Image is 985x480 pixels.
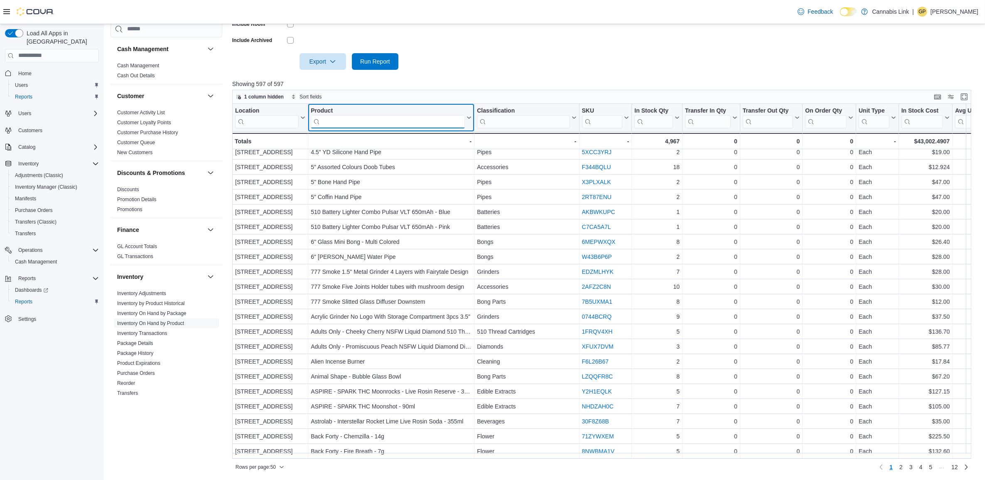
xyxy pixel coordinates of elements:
span: Feedback [808,7,833,16]
span: Sort fields [300,94,322,100]
div: 6" Glass Mini Bong - Multi Colored [311,237,472,247]
div: [STREET_ADDRESS] [235,252,305,262]
span: Reports [15,273,99,283]
span: Run Report [360,57,390,66]
a: Page 12 of 12 [948,460,961,474]
button: Sort fields [288,92,325,102]
div: - [477,136,576,146]
div: 4.5" YD Silicone Hand Pipe [311,147,472,157]
button: Reports [15,273,39,283]
a: Cash Out Details [117,73,155,79]
span: 4 [919,463,923,471]
div: 510 Battery Lighter Combo Pulsar VLT 650mAh - Blue [311,207,472,217]
div: Gabriel Patino [917,7,927,17]
button: In Stock Qty [634,107,680,128]
a: Promotions [117,207,142,212]
a: Inventory Adjustments [117,290,166,296]
a: F6L26B67 [582,358,609,365]
button: Location [235,107,305,128]
div: 0 [743,136,800,146]
div: Accessories [477,162,576,172]
span: Adjustments (Classic) [12,170,99,180]
button: 1 column hidden [233,92,287,102]
a: Feedback [794,3,836,20]
div: Location [235,107,299,115]
div: 0 [743,207,800,217]
a: 6MEPWXQX [582,239,615,245]
button: Cash Management [206,44,216,54]
div: 0 [805,177,853,187]
div: Product [311,107,465,115]
span: Reports [12,297,99,307]
a: Reports [12,297,36,307]
span: GL Account Totals [117,243,157,250]
div: $19.00 [901,147,950,157]
div: 510 Battery Lighter Combo Pulsar VLT 650mAh - Pink [311,222,472,232]
div: 0 [685,222,737,232]
div: [STREET_ADDRESS] [235,162,305,172]
div: 1 [634,222,680,232]
div: 0 [805,192,853,202]
button: Customer [206,91,216,101]
div: $47.00 [901,192,950,202]
div: 0 [805,237,853,247]
a: 5XCC3YRJ [582,149,612,155]
button: Finance [206,225,216,235]
span: 3 [909,463,913,471]
a: Page 3 of 12 [906,460,916,474]
a: Users [12,80,31,90]
span: 1 [889,463,893,471]
button: Cash Management [117,45,204,53]
button: Rows per page:50 [232,462,287,472]
div: In Stock Cost [901,107,943,115]
div: In Stock Qty [634,107,673,115]
div: On Order Qty [805,107,847,128]
a: GL Account Totals [117,244,157,249]
div: Finance [111,241,222,265]
span: Purchase Orders [15,207,53,214]
span: Rows per page : 50 [236,464,276,470]
button: Customers [2,124,102,136]
div: 0 [743,222,800,232]
div: - [859,136,896,146]
div: Discounts & Promotions [111,185,222,218]
div: Batteries [477,207,576,217]
div: Batteries [477,222,576,232]
span: Reports [15,94,32,100]
button: Reports [8,91,102,103]
a: EDZMLHYK [582,268,613,275]
button: Inventory [206,272,216,282]
span: Reports [18,275,36,282]
button: Inventory [2,158,102,170]
button: Keyboard shortcuts [933,92,943,102]
span: Reports [12,92,99,102]
a: W43B6P6P [582,254,612,260]
span: Transfers [15,230,36,237]
button: Catalog [2,141,102,153]
div: Pipes [477,147,576,157]
button: Cash Management [8,256,102,268]
a: Dashboards [8,284,102,296]
div: 6" [PERSON_NAME] Water Pipe [311,252,472,262]
button: SKU [582,107,629,128]
div: Pipes [477,177,576,187]
span: Dashboards [12,285,99,295]
button: Customer [117,92,204,100]
span: 12 [951,463,958,471]
div: 0 [805,162,853,172]
a: Inventory On Hand by Package [117,310,187,316]
div: [STREET_ADDRESS] [235,222,305,232]
div: Each [859,162,896,172]
span: Settings [15,313,99,324]
div: 0 [685,147,737,157]
div: 0 [685,237,737,247]
a: F344BQLU [582,164,611,170]
a: 2RT87ENU [582,194,611,200]
button: Classification [477,107,576,128]
p: Cannabis Link [872,7,909,17]
div: [STREET_ADDRESS] [235,177,305,187]
div: [STREET_ADDRESS] [235,192,305,202]
span: Customer Queue [117,139,155,146]
a: New Customers [117,150,152,155]
span: Cash Out Details [117,72,155,79]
